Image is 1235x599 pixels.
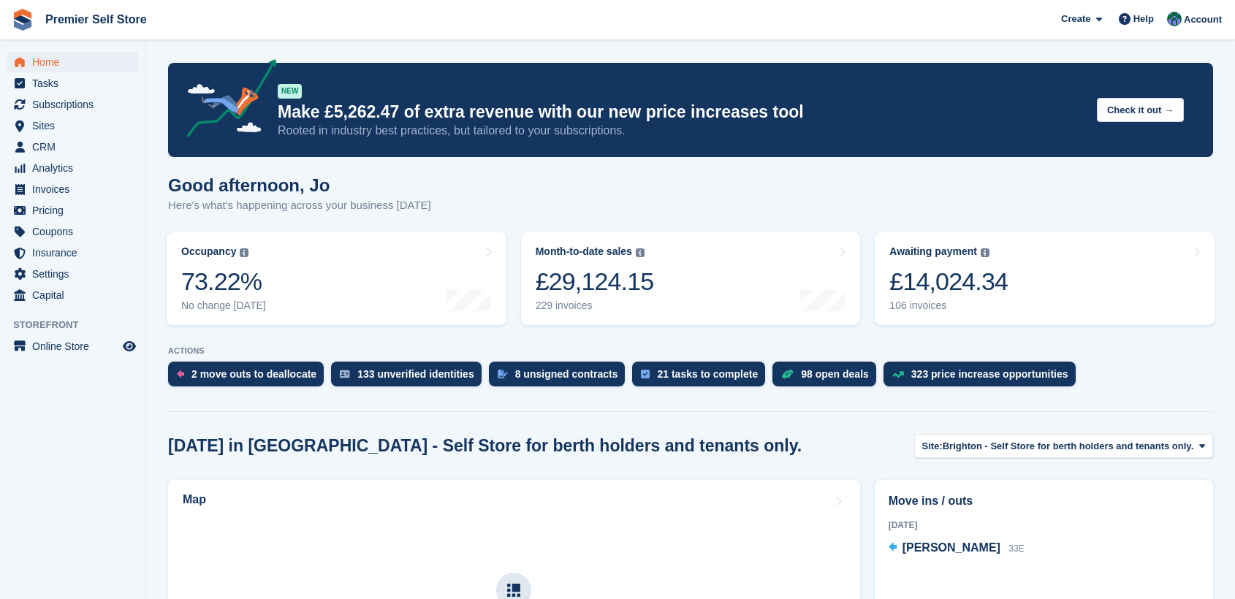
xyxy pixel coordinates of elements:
[7,336,138,356] a: menu
[183,493,206,506] h2: Map
[121,337,138,355] a: Preview store
[632,362,772,394] a: 21 tasks to complete
[7,243,138,263] a: menu
[889,539,1025,558] a: [PERSON_NAME] 33E
[889,245,977,258] div: Awaiting payment
[167,232,506,325] a: Occupancy 73.22% No change [DATE]
[981,248,989,257] img: icon-info-grey-7440780725fd019a000dd9b08b2336e03edf1995a4989e88bcd33f0948082b44.svg
[181,267,266,297] div: 73.22%
[889,299,1008,312] div: 106 invoices
[889,492,1199,510] h2: Move ins / outs
[7,52,138,72] a: menu
[32,243,120,263] span: Insurance
[278,84,302,99] div: NEW
[657,368,758,380] div: 21 tasks to complete
[1167,12,1182,26] img: Jo Granger
[32,158,120,178] span: Analytics
[7,285,138,305] a: menu
[177,370,184,378] img: move_outs_to_deallocate_icon-f764333ba52eb49d3ac5e1228854f67142a1ed5810a6f6cc68b1a99e826820c5.svg
[7,221,138,242] a: menu
[32,285,120,305] span: Capital
[32,73,120,94] span: Tasks
[7,158,138,178] a: menu
[32,115,120,136] span: Sites
[7,179,138,199] a: menu
[181,245,236,258] div: Occupancy
[536,267,654,297] div: £29,124.15
[240,248,248,257] img: icon-info-grey-7440780725fd019a000dd9b08b2336e03edf1995a4989e88bcd33f0948082b44.svg
[340,370,350,378] img: verify_identity-adf6edd0f0f0b5bbfe63781bf79b02c33cf7c696d77639b501bdc392416b5a36.svg
[32,137,120,157] span: CRM
[636,248,645,257] img: icon-info-grey-7440780725fd019a000dd9b08b2336e03edf1995a4989e88bcd33f0948082b44.svg
[883,362,1083,394] a: 323 price increase opportunities
[168,346,1213,356] p: ACTIONS
[781,369,794,379] img: deal-1b604bf984904fb50ccaf53a9ad4b4a5d6e5aea283cecdc64d6e3604feb123c2.svg
[168,362,331,394] a: 2 move outs to deallocate
[536,245,632,258] div: Month-to-date sales
[181,299,266,312] div: No change [DATE]
[914,434,1213,458] button: Site: Brighton - Self Store for berth holders and tenants only.
[7,115,138,136] a: menu
[39,7,153,31] a: Premier Self Store
[13,318,145,332] span: Storefront
[1008,543,1024,554] span: 33E
[801,368,869,380] div: 98 open deals
[331,362,489,394] a: 133 unverified identities
[32,179,120,199] span: Invoices
[536,299,654,312] div: 229 invoices
[7,94,138,115] a: menu
[7,73,138,94] a: menu
[12,9,34,31] img: stora-icon-8386f47178a22dfd0bd8f6a31ec36ba5ce8667c1dd55bd0f319d3a0aa187defe.svg
[278,123,1085,139] p: Rooted in industry best practices, but tailored to your subscriptions.
[32,200,120,221] span: Pricing
[1133,12,1154,26] span: Help
[32,52,120,72] span: Home
[1061,12,1090,26] span: Create
[168,175,431,195] h1: Good afternoon, Jo
[902,541,1000,554] span: [PERSON_NAME]
[32,94,120,115] span: Subscriptions
[7,264,138,284] a: menu
[507,584,520,597] img: map-icn-33ee37083ee616e46c38cad1a60f524a97daa1e2b2c8c0bc3eb3415660979fc1.svg
[889,519,1199,532] div: [DATE]
[943,439,1194,454] span: Brighton - Self Store for berth holders and tenants only.
[32,264,120,284] span: Settings
[641,370,650,378] img: task-75834270c22a3079a89374b754ae025e5fb1db73e45f91037f5363f120a921f8.svg
[772,362,883,394] a: 98 open deals
[889,267,1008,297] div: £14,024.34
[515,368,618,380] div: 8 unsigned contracts
[1184,12,1222,27] span: Account
[32,221,120,242] span: Coupons
[911,368,1068,380] div: 323 price increase opportunities
[521,232,861,325] a: Month-to-date sales £29,124.15 229 invoices
[32,336,120,356] span: Online Store
[191,368,316,380] div: 2 move outs to deallocate
[875,232,1215,325] a: Awaiting payment £14,024.34 106 invoices
[7,137,138,157] a: menu
[168,197,431,214] p: Here's what's happening across your business [DATE]
[7,200,138,221] a: menu
[175,59,277,142] img: price-adjustments-announcement-icon-8257ccfd72463d97f412b2fc003d46551f7dbcb40ab6d574587a9cd5c0d94...
[357,368,474,380] div: 133 unverified identities
[922,439,943,454] span: Site:
[278,102,1085,123] p: Make £5,262.47 of extra revenue with our new price increases tool
[489,362,633,394] a: 8 unsigned contracts
[1097,98,1184,122] button: Check it out →
[498,370,508,378] img: contract_signature_icon-13c848040528278c33f63329250d36e43548de30e8caae1d1a13099fd9432cc5.svg
[892,371,904,378] img: price_increase_opportunities-93ffe204e8149a01c8c9dc8f82e8f89637d9d84a8eef4429ea346261dce0b2c0.svg
[168,436,802,456] h2: [DATE] in [GEOGRAPHIC_DATA] - Self Store for berth holders and tenants only.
